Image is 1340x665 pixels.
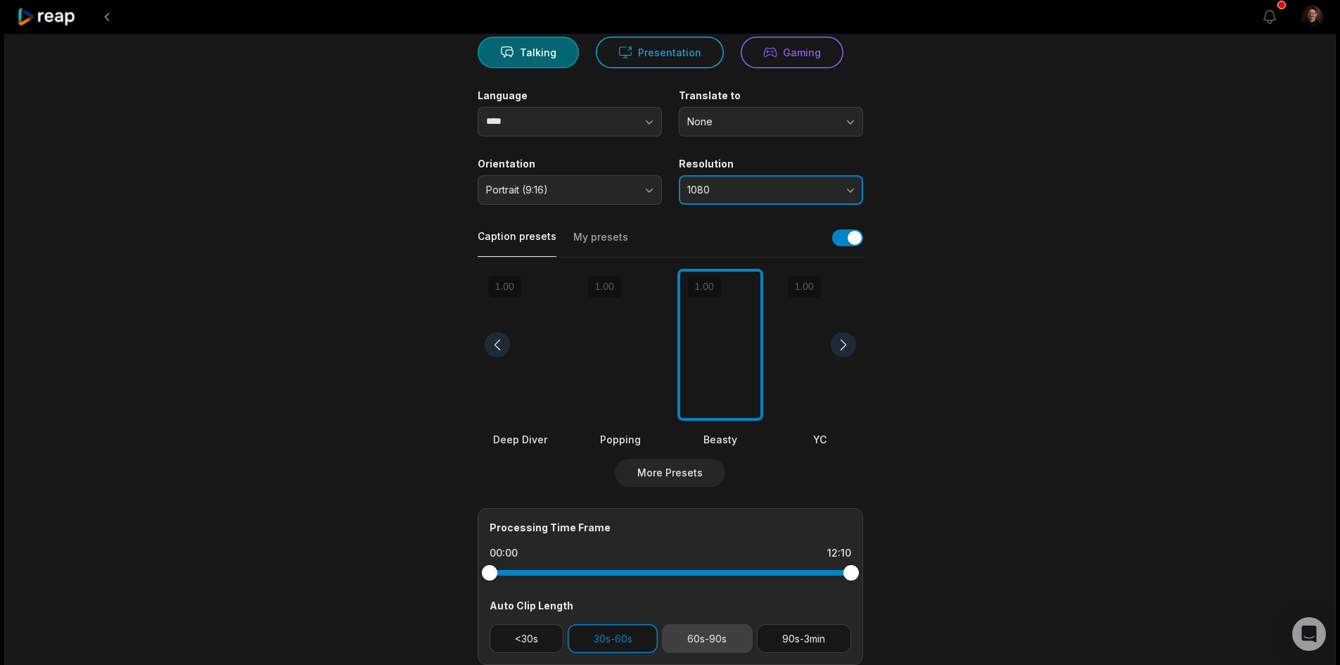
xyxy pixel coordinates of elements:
div: YC [777,432,863,447]
button: Talking [478,37,579,68]
div: Deep Diver [478,432,563,447]
button: 30s-60s [568,624,658,653]
div: Domain: [DOMAIN_NAME] [37,37,155,48]
button: 60s-90s [662,624,753,653]
label: Translate to [679,89,863,102]
div: Domain Overview [53,83,126,92]
button: Presentation [596,37,724,68]
label: Orientation [478,158,662,170]
button: 90s-3min [757,624,851,653]
img: logo_orange.svg [23,23,34,34]
img: tab_domain_overview_orange.svg [38,82,49,93]
span: 1080 [687,184,835,196]
label: Language [478,89,662,102]
div: Open Intercom Messenger [1292,617,1326,651]
img: tab_keywords_by_traffic_grey.svg [140,82,151,93]
div: Keywords by Traffic [155,83,237,92]
div: 12:10 [827,546,851,560]
button: Gaming [741,37,843,68]
button: None [679,107,863,137]
div: v 4.0.25 [39,23,69,34]
button: My presets [573,230,628,257]
div: 00:00 [490,546,518,560]
div: Popping [578,432,663,447]
button: <30s [490,624,564,653]
div: Beasty [677,432,763,447]
div: Auto Clip Length [490,598,851,613]
img: website_grey.svg [23,37,34,48]
button: Caption presets [478,229,556,257]
span: Portrait (9:16) [486,184,634,196]
div: Processing Time Frame [490,520,851,535]
button: More Presets [615,459,725,487]
label: Resolution [679,158,863,170]
button: Portrait (9:16) [478,175,662,205]
span: None [687,115,835,128]
button: 1080 [679,175,863,205]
